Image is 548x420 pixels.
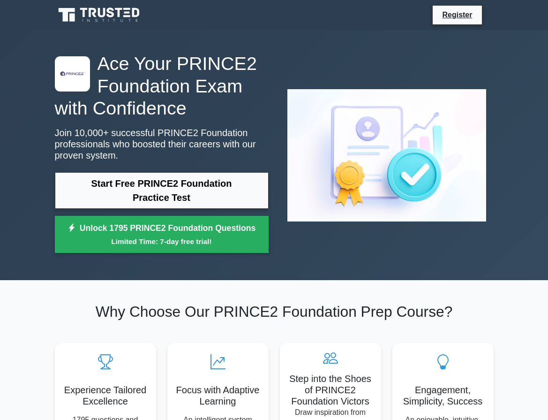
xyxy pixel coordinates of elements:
[436,9,478,21] a: Register
[175,384,261,407] h5: Focus with Adaptive Learning
[280,82,494,229] img: PRINCE2 Foundation Preview
[287,373,374,407] h5: Step into the Shoes of PRINCE2 Foundation Victors
[55,172,269,209] a: Start Free PRINCE2 Foundation Practice Test
[62,384,149,407] h5: Experience Tailored Excellence
[55,216,269,253] a: Unlock 1795 PRINCE2 Foundation QuestionsLimited Time: 7-day free trial!
[67,236,257,247] small: Limited Time: 7-day free trial!
[55,303,494,321] h2: Why Choose Our PRINCE2 Foundation Prep Course?
[55,53,269,119] h1: Ace Your PRINCE2 Foundation Exam with Confidence
[55,127,269,161] p: Join 10,000+ successful PRINCE2 Foundation professionals who boosted their careers with our prove...
[400,384,486,407] h5: Engagement, Simplicity, Success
